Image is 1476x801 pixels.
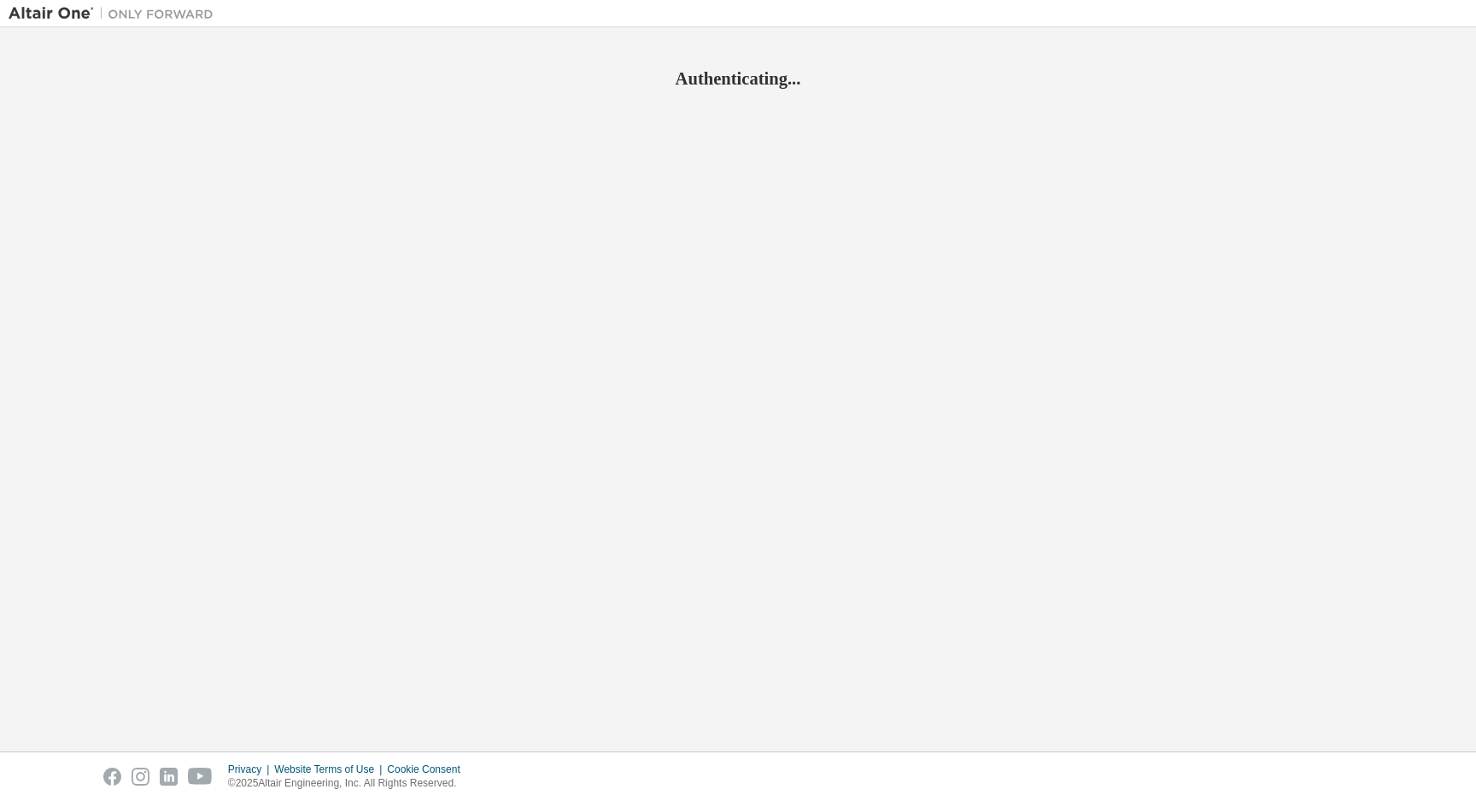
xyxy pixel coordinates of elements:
[228,763,274,776] div: Privacy
[188,768,213,786] img: youtube.svg
[9,67,1467,90] h2: Authenticating...
[228,776,471,791] p: © 2025 Altair Engineering, Inc. All Rights Reserved.
[274,763,387,776] div: Website Terms of Use
[9,5,222,22] img: Altair One
[103,768,121,786] img: facebook.svg
[387,763,470,776] div: Cookie Consent
[160,768,178,786] img: linkedin.svg
[132,768,149,786] img: instagram.svg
